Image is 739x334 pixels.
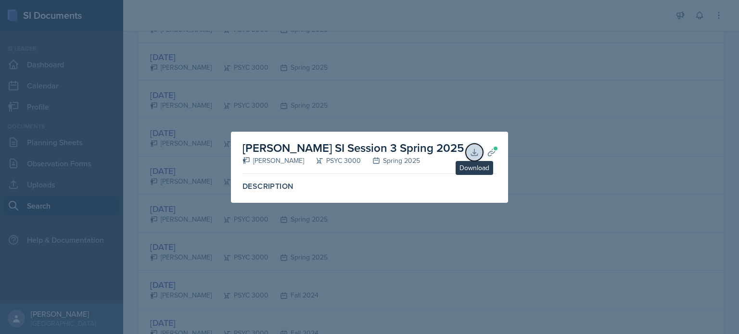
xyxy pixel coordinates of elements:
h2: [PERSON_NAME] SI Session 3 Spring 2025 [242,139,464,157]
div: [PERSON_NAME] [242,156,304,166]
div: Spring 2025 [361,156,420,166]
div: PSYC 3000 [304,156,361,166]
button: Download [466,144,483,161]
label: Description [242,182,497,191]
